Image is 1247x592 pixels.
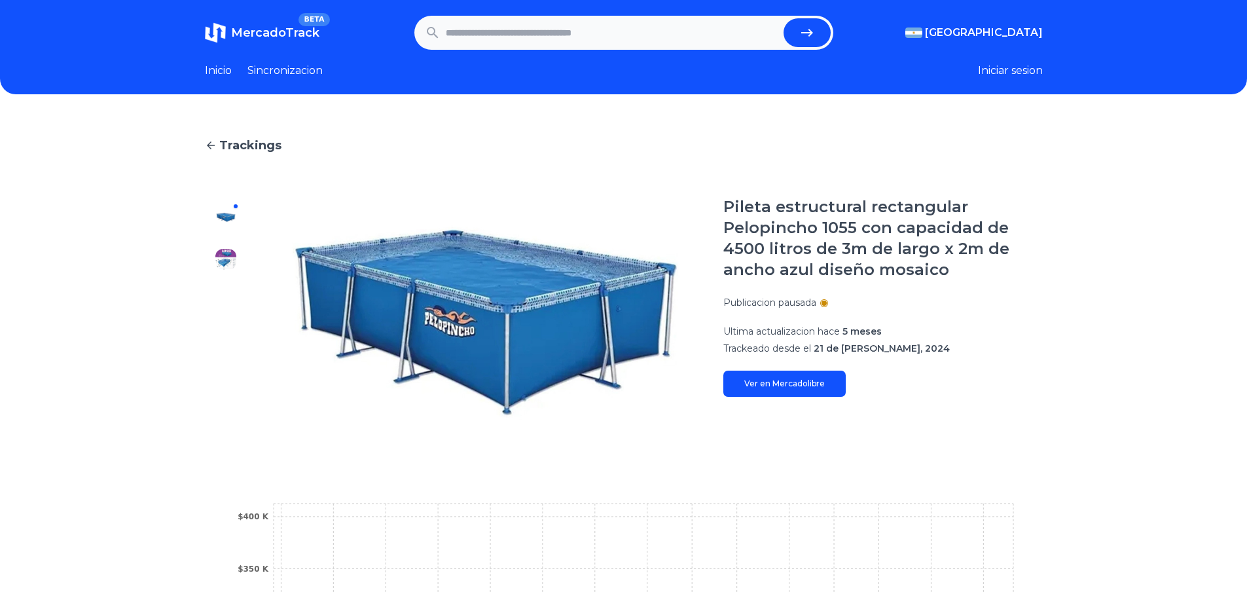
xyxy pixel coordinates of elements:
img: Pileta estructural rectangular Pelopincho 1055 con capacidad de 4500 litros de 3m de largo x 2m d... [215,416,236,437]
p: Publicacion pausada [723,296,816,309]
img: MercadoTrack [205,22,226,43]
h1: Pileta estructural rectangular Pelopincho 1055 con capacidad de 4500 litros de 3m de largo x 2m d... [723,196,1043,280]
span: [GEOGRAPHIC_DATA] [925,25,1043,41]
span: Trackings [219,136,281,155]
span: Trackeado desde el [723,342,811,354]
a: Ver en Mercadolibre [723,371,846,397]
span: Ultima actualizacion hace [723,325,840,337]
span: 5 meses [842,325,882,337]
button: Iniciar sesion [978,63,1043,79]
img: Pileta estructural rectangular Pelopincho 1055 con capacidad de 4500 litros de 3m de largo x 2m d... [273,196,697,448]
img: Pileta estructural rectangular Pelopincho 1055 con capacidad de 4500 litros de 3m de largo x 2m d... [215,375,236,396]
a: Inicio [205,63,232,79]
img: Argentina [905,28,922,38]
img: Pileta estructural rectangular Pelopincho 1055 con capacidad de 4500 litros de 3m de largo x 2m d... [215,207,236,228]
tspan: $400 K [238,512,269,521]
button: [GEOGRAPHIC_DATA] [905,25,1043,41]
a: Trackings [205,136,1043,155]
span: BETA [298,13,329,26]
img: Pileta estructural rectangular Pelopincho 1055 con capacidad de 4500 litros de 3m de largo x 2m d... [215,333,236,354]
a: MercadoTrackBETA [205,22,319,43]
a: Sincronizacion [247,63,323,79]
span: MercadoTrack [231,26,319,40]
img: Pileta estructural rectangular Pelopincho 1055 con capacidad de 4500 litros de 3m de largo x 2m d... [215,291,236,312]
span: 21 de [PERSON_NAME], 2024 [814,342,950,354]
img: Pileta estructural rectangular Pelopincho 1055 con capacidad de 4500 litros de 3m de largo x 2m d... [215,249,236,270]
tspan: $350 K [238,564,269,574]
